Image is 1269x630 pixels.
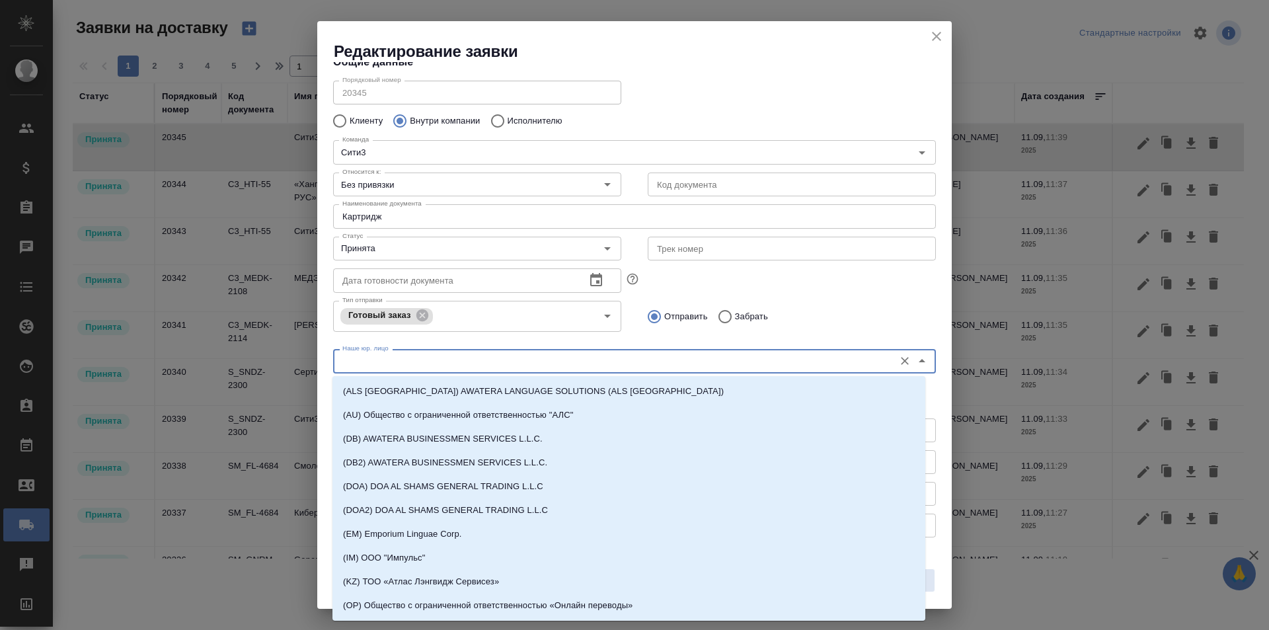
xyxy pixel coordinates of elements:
[598,307,617,325] button: Open
[664,310,708,323] p: Отправить
[410,114,480,128] p: Внутри компании
[350,114,383,128] p: Клиенту
[343,480,543,493] p: (DOA) DOA AL SHAMS GENERAL TRADING L.L.C
[343,432,543,446] p: (DB) AWATERA BUSINESSMEN SERVICES L.L.C.
[343,409,573,422] p: (AU) Общество с ограниченной ответственностью "АЛС"
[624,270,641,288] button: Если заполнить эту дату, автоматически создастся заявка, чтобы забрать готовые документы
[343,504,548,517] p: (DOA2) DOA AL SHAMS GENERAL TRADING L.L.C
[508,114,562,128] p: Исполнителю
[896,352,914,370] button: Очистить
[343,528,462,541] p: (EM) Emporium Linguae Corp.
[343,551,425,565] p: (IM) ООО "Импульс"
[343,575,499,588] p: (KZ) ТОО «Атлас Лэнгвидж Сервисез»
[340,308,433,325] div: Готовый заказ
[913,352,931,370] button: Close
[913,143,931,162] button: Open
[735,310,768,323] p: Забрать
[343,599,633,612] p: (OP) Общество с ограниченной ответственностью «Онлайн переводы»
[340,310,419,320] span: Готовый заказ
[343,385,724,398] p: (ALS [GEOGRAPHIC_DATA]) AWATERA LANGUAGE SOLUTIONS (ALS [GEOGRAPHIC_DATA])
[598,175,617,194] button: Open
[334,41,952,62] h2: Редактирование заявки
[927,26,946,46] button: close
[343,456,547,469] p: (DB2) AWATERA BUSINESSMEN SERVICES L.L.C.
[598,239,617,258] button: Open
